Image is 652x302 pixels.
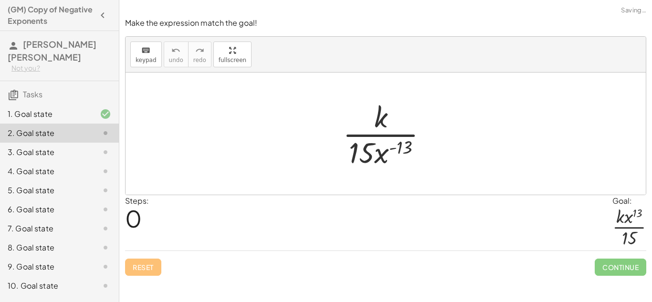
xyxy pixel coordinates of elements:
h4: (GM) Copy of Negative Exponents [8,4,94,27]
i: Task not started. [100,185,111,196]
i: Task finished and correct. [100,108,111,120]
i: Task not started. [100,166,111,177]
i: Task not started. [100,204,111,215]
div: 5. Goal state [8,185,84,196]
span: Tasks [23,89,42,99]
i: Task not started. [100,146,111,158]
i: Task not started. [100,223,111,234]
button: keyboardkeypad [130,42,162,67]
i: keyboard [141,45,150,56]
i: undo [171,45,180,56]
label: Steps: [125,196,149,206]
i: Task not started. [100,261,111,272]
div: 3. Goal state [8,146,84,158]
p: Make the expression match the goal! [125,18,646,29]
span: fullscreen [219,57,246,63]
i: Task not started. [100,242,111,253]
div: 1. Goal state [8,108,84,120]
button: redoredo [188,42,211,67]
div: 6. Goal state [8,204,84,215]
div: Not you? [11,63,111,73]
i: Task not started. [100,280,111,292]
div: Goal: [612,195,646,207]
button: undoundo [164,42,189,67]
div: 4. Goal state [8,166,84,177]
span: [PERSON_NAME] [PERSON_NAME] [8,39,96,62]
span: keypad [136,57,157,63]
i: Task not started. [100,127,111,139]
span: 0 [125,204,142,233]
span: redo [193,57,206,63]
div: 2. Goal state [8,127,84,139]
i: redo [195,45,204,56]
button: fullscreen [213,42,252,67]
div: 7. Goal state [8,223,84,234]
span: undo [169,57,183,63]
div: 8. Goal state [8,242,84,253]
span: Saving… [621,6,646,15]
div: 9. Goal state [8,261,84,272]
div: 10. Goal state [8,280,84,292]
